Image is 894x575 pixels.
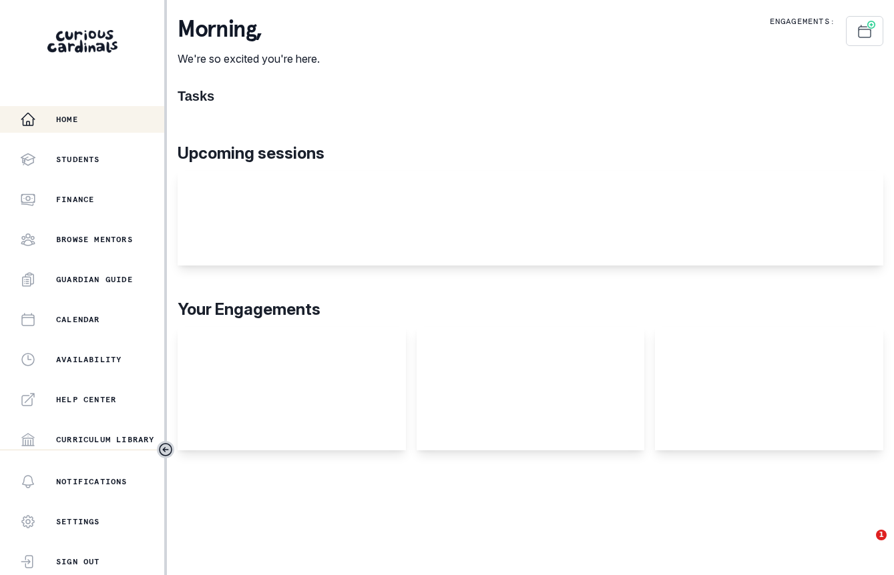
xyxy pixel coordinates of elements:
img: Curious Cardinals Logo [47,30,118,53]
p: Sign Out [56,556,100,567]
p: Students [56,154,100,165]
p: Availability [56,354,122,365]
iframe: Intercom live chat [849,530,881,562]
p: Your Engagements [178,298,883,322]
p: morning , [178,16,320,43]
p: Settings [56,516,100,527]
p: We're so excited you're here. [178,51,320,67]
h1: Tasks [178,88,883,104]
p: Curriculum Library [56,434,155,445]
p: Help Center [56,394,116,405]
p: Finance [56,194,94,205]
button: Toggle sidebar [157,441,174,458]
p: Engagements: [770,16,835,27]
p: Calendar [56,314,100,325]
button: Schedule Sessions [846,16,883,46]
p: Guardian Guide [56,274,133,285]
span: 1 [876,530,887,540]
p: Notifications [56,476,128,487]
p: Browse Mentors [56,234,133,245]
p: Home [56,114,78,125]
p: Upcoming sessions [178,141,883,165]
